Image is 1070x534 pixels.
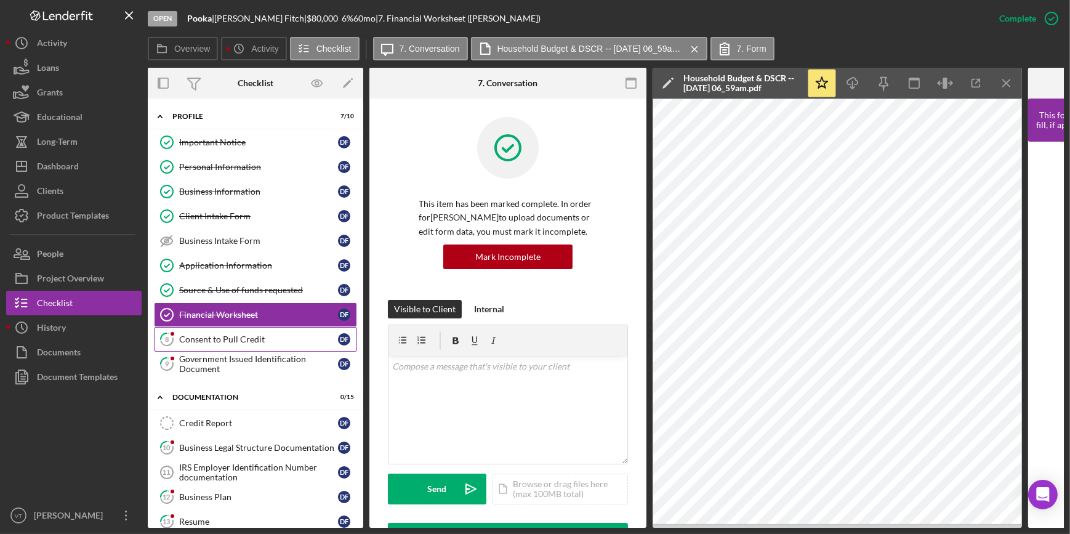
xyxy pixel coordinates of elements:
[187,13,212,23] b: Pooka
[179,211,338,221] div: Client Intake Form
[6,365,142,389] button: Document Templates
[154,485,357,509] a: 12Business PlanDF
[163,493,171,501] tspan: 12
[154,155,357,179] a: Personal InformationDF
[388,474,486,504] button: Send
[15,512,22,519] text: VT
[338,309,350,321] div: D F
[179,236,338,246] div: Business Intake Form
[443,245,573,269] button: Mark Incomplete
[37,340,81,368] div: Documents
[154,411,357,435] a: Credit ReportDF
[37,241,63,269] div: People
[154,204,357,229] a: Client Intake FormDF
[165,360,169,368] tspan: 9
[179,492,338,502] div: Business Plan
[179,418,338,428] div: Credit Report
[468,300,510,318] button: Internal
[6,105,142,129] button: Educational
[179,187,338,196] div: Business Information
[31,503,111,531] div: [PERSON_NAME]
[6,266,142,291] button: Project Overview
[338,358,350,370] div: D F
[342,14,353,23] div: 6 %
[154,130,357,155] a: Important NoticeDF
[338,235,350,247] div: D F
[338,284,350,296] div: D F
[174,44,210,54] label: Overview
[6,80,142,105] a: Grants
[154,229,357,253] a: Business Intake FormDF
[6,503,142,528] button: VT[PERSON_NAME]
[37,154,79,182] div: Dashboard
[400,44,460,54] label: 7. Conversation
[187,14,214,23] div: |
[6,340,142,365] button: Documents
[316,44,352,54] label: Checklist
[179,261,338,270] div: Application Information
[6,154,142,179] button: Dashboard
[999,6,1036,31] div: Complete
[163,469,170,476] tspan: 11
[154,278,357,302] a: Source & Use of funds requestedDF
[214,14,307,23] div: [PERSON_NAME] Fitch |
[419,197,597,238] p: This item has been marked complete. In order for [PERSON_NAME] to upload documents or edit form d...
[154,253,357,278] a: Application InformationDF
[6,31,142,55] button: Activity
[338,136,350,148] div: D F
[338,466,350,479] div: D F
[338,442,350,454] div: D F
[37,203,109,231] div: Product Templates
[683,73,800,93] div: Household Budget & DSCR -- [DATE] 06_59am.pdf
[332,394,354,401] div: 0 / 15
[179,310,338,320] div: Financial Worksheet
[353,14,376,23] div: 60 mo
[37,31,67,59] div: Activity
[6,179,142,203] a: Clients
[338,161,350,173] div: D F
[154,327,357,352] a: 8Consent to Pull CreditDF
[179,463,338,482] div: IRS Employer Identification Number documentation
[179,137,338,147] div: Important Notice
[37,291,73,318] div: Checklist
[6,315,142,340] button: History
[338,333,350,346] div: D F
[221,37,286,60] button: Activity
[179,285,338,295] div: Source & Use of funds requested
[338,516,350,528] div: D F
[338,259,350,272] div: D F
[154,179,357,204] a: Business InformationDF
[388,300,462,318] button: Visible to Client
[332,113,354,120] div: 7 / 10
[37,266,104,294] div: Project Overview
[154,352,357,376] a: 9Government Issued Identification DocumentDF
[238,78,273,88] div: Checklist
[179,162,338,172] div: Personal Information
[1028,480,1058,509] div: Open Intercom Messenger
[37,129,78,157] div: Long-Term
[6,241,142,266] a: People
[6,291,142,315] button: Checklist
[290,37,360,60] button: Checklist
[251,44,278,54] label: Activity
[737,44,766,54] label: 7. Form
[338,185,350,198] div: D F
[6,129,142,154] button: Long-Term
[373,37,468,60] button: 7. Conversation
[471,37,707,60] button: Household Budget & DSCR -- [DATE] 06_59am.pdf
[165,335,169,343] tspan: 8
[987,6,1064,31] button: Complete
[475,245,541,269] div: Mark Incomplete
[6,203,142,228] button: Product Templates
[710,37,774,60] button: 7. Form
[497,44,682,54] label: Household Budget & DSCR -- [DATE] 06_59am.pdf
[37,80,63,108] div: Grants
